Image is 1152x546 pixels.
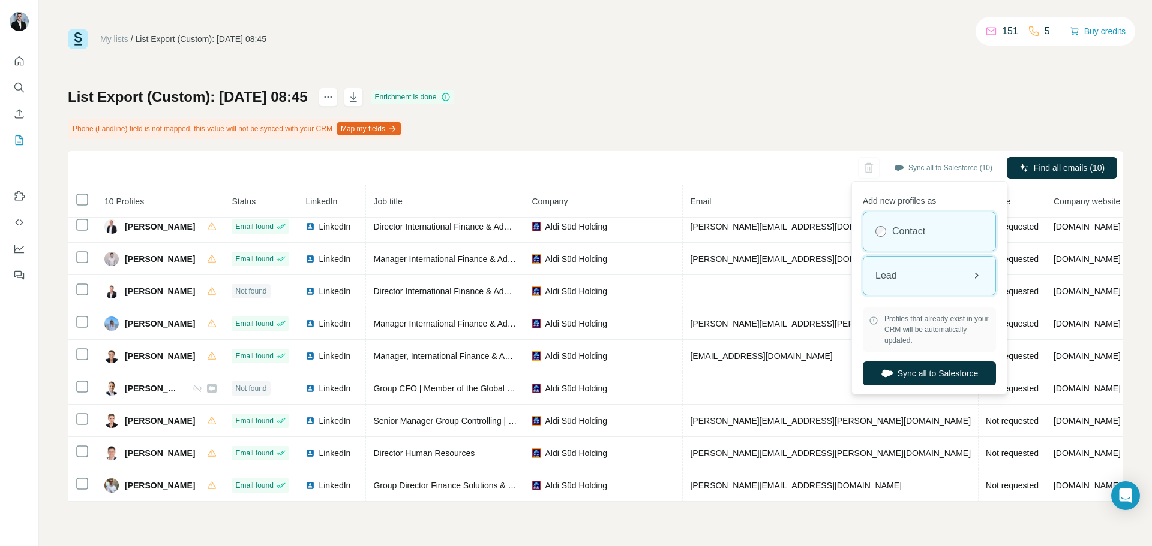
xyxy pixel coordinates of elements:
span: [PERSON_NAME][EMAIL_ADDRESS][PERSON_NAME][DOMAIN_NAME] [690,416,971,426]
p: 151 [1002,24,1018,38]
span: Not requested [986,481,1039,490]
span: Email found [235,415,273,426]
img: Avatar [104,284,119,298]
span: Not requested [986,286,1039,296]
span: Aldi Süd Holding [545,479,607,491]
button: Use Surfe on LinkedIn [10,185,29,207]
span: Email found [235,480,273,491]
span: [PERSON_NAME] [125,479,195,491]
span: [PERSON_NAME] [125,221,195,233]
span: Company website [1054,197,1120,206]
img: LinkedIn logo [305,481,315,490]
img: LinkedIn logo [305,286,315,296]
span: Director Human Resources [373,448,475,458]
button: Sync all to Salesforce [863,361,996,385]
span: LinkedIn [319,221,350,233]
img: LinkedIn logo [305,384,315,393]
span: Aldi Süd Holding [545,350,607,362]
button: Lead [863,256,996,295]
span: [DOMAIN_NAME] [1054,319,1121,328]
span: Email [690,197,711,206]
button: My lists [10,129,29,151]
span: [PERSON_NAME] [125,447,195,459]
img: company-logo [532,416,541,426]
img: company-logo [532,448,541,458]
span: Manager International Finance & Administration [373,319,550,328]
span: LinkedIn [319,253,350,265]
div: Phone (Landline) field is not mapped, this value will not be synced with your CRM [68,119,403,139]
div: Lead [863,257,995,295]
img: Avatar [104,446,119,460]
span: LinkedIn [319,382,350,394]
span: Aldi Süd Holding [545,415,607,427]
span: Manager International Finance & Administration [373,254,550,264]
img: Avatar [104,414,119,428]
div: Enrichment is done [371,90,455,104]
button: actions [319,88,338,107]
span: Not requested [986,384,1039,393]
span: Aldi Süd Holding [545,382,607,394]
span: LinkedIn [305,197,337,206]
span: Aldi Süd Holding [545,253,607,265]
span: Group Director Finance Solutions & Data Governance [373,481,574,490]
img: Avatar [104,252,119,266]
span: Group CFO | Member of the Global Executive Board [373,384,568,393]
img: company-logo [532,319,541,328]
p: Add new profiles as [863,190,996,207]
button: Map my fields [337,122,401,135]
button: Sync all to Salesforce (10) [886,159,1001,177]
span: Senior Manager Group Controlling | Financial Reporting Governance [373,416,628,426]
span: [PERSON_NAME] [125,415,195,427]
span: [PERSON_NAME][EMAIL_ADDRESS][DOMAIN_NAME] [690,481,901,490]
button: Dashboard [10,238,29,260]
button: Find all emails (10) [1007,157,1117,179]
span: Company [532,197,568,206]
span: [PERSON_NAME] [125,382,181,394]
img: LinkedIn logo [305,254,315,264]
span: Aldi Süd Holding [545,318,607,330]
span: LinkedIn [319,447,350,459]
span: Profiles that already exist in your CRM will be automatically updated. [884,313,990,346]
li: / [131,33,133,45]
span: [PERSON_NAME] [125,253,195,265]
img: Avatar [104,381,119,396]
span: LinkedIn [319,350,350,362]
span: [PERSON_NAME] [125,318,195,330]
span: [DOMAIN_NAME] [1054,351,1121,361]
span: Status [232,197,256,206]
img: LinkedIn logo [305,351,315,361]
span: Email found [235,221,273,232]
span: [DOMAIN_NAME] [1054,448,1121,458]
span: Email found [235,351,273,361]
span: LinkedIn [319,479,350,491]
span: Not requested [986,448,1039,458]
span: Manager, International Finance & Administration, Strategic Controlling [373,351,632,361]
img: company-logo [532,351,541,361]
span: 10 Profiles [104,197,144,206]
img: Surfe Logo [68,29,88,49]
span: [PERSON_NAME] [125,285,195,297]
a: My lists [100,34,128,44]
span: [DOMAIN_NAME] [1054,286,1121,296]
span: Director International Finance & Administration [373,286,547,296]
span: Email found [235,318,273,329]
button: Search [10,77,29,98]
img: company-logo [532,481,541,490]
span: [DOMAIN_NAME] [1054,416,1121,426]
span: Aldi Süd Holding [545,285,607,297]
span: Not requested [986,319,1039,328]
span: Job title [373,197,402,206]
span: Not requested [986,416,1039,426]
span: [PERSON_NAME] [125,350,195,362]
button: Buy credits [1070,23,1126,40]
button: Quick start [10,50,29,72]
div: List Export (Custom): [DATE] 08:45 [136,33,266,45]
span: [DOMAIN_NAME] [1054,384,1121,393]
span: [DOMAIN_NAME] [1054,254,1121,264]
span: [DOMAIN_NAME] [1054,222,1121,231]
span: [PERSON_NAME][EMAIL_ADDRESS][PERSON_NAME][DOMAIN_NAME] [690,319,971,328]
label: Contact [892,224,925,239]
span: [PERSON_NAME][EMAIL_ADDRESS][DOMAIN_NAME] [690,254,901,264]
span: Find all emails (10) [1034,162,1105,174]
img: Avatar [104,349,119,363]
